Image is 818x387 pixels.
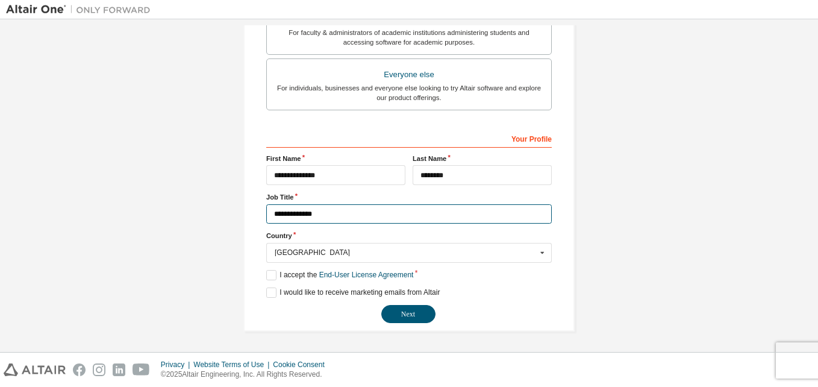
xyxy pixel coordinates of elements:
[161,370,332,380] p: © 2025 Altair Engineering, Inc. All Rights Reserved.
[266,192,552,202] label: Job Title
[193,360,273,370] div: Website Terms of Use
[73,363,86,376] img: facebook.svg
[319,271,414,279] a: End-User License Agreement
[381,305,436,323] button: Next
[274,66,544,83] div: Everyone else
[6,4,157,16] img: Altair One
[266,270,413,280] label: I accept the
[133,363,150,376] img: youtube.svg
[274,28,544,47] div: For faculty & administrators of academic institutions administering students and accessing softwa...
[266,288,440,298] label: I would like to receive marketing emails from Altair
[275,249,537,256] div: [GEOGRAPHIC_DATA]
[274,83,544,102] div: For individuals, businesses and everyone else looking to try Altair software and explore our prod...
[273,360,331,370] div: Cookie Consent
[266,128,552,148] div: Your Profile
[266,154,405,163] label: First Name
[266,231,552,241] label: Country
[413,154,552,163] label: Last Name
[161,360,193,370] div: Privacy
[113,363,125,376] img: linkedin.svg
[4,363,66,376] img: altair_logo.svg
[93,363,105,376] img: instagram.svg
